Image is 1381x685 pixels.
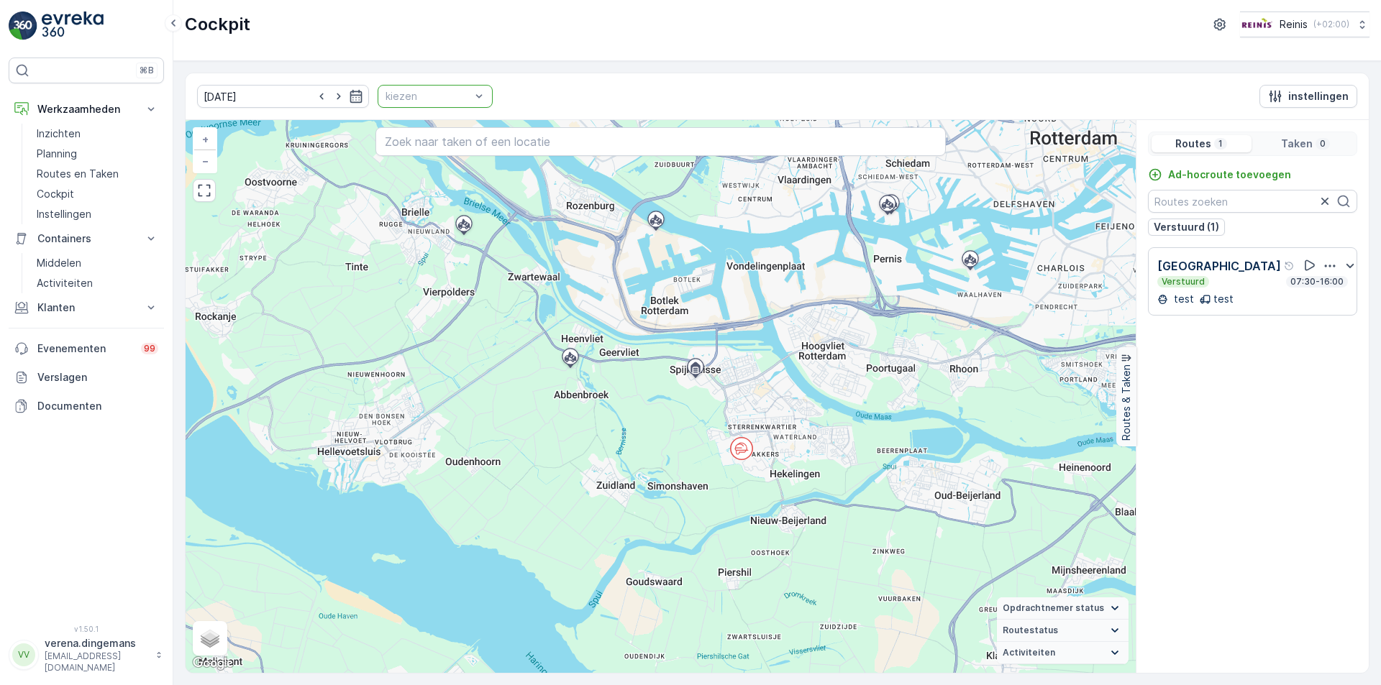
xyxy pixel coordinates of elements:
p: Ad-hocroute toevoegen [1168,167,1291,182]
p: Documenten [37,399,158,413]
button: Werkzaamheden [9,95,164,124]
img: logo [9,12,37,40]
p: ( +02:00 ) [1313,19,1349,30]
p: [EMAIL_ADDRESS][DOMAIN_NAME] [45,650,148,673]
span: Opdrachtnemer status [1003,602,1104,614]
summary: Opdrachtnemer status [997,597,1129,620]
a: Activiteiten [31,273,164,293]
span: Routestatus [1003,625,1058,636]
div: help tooltippictogram [1284,260,1295,272]
p: Cockpit [185,13,250,36]
a: Layers [194,622,226,654]
a: Middelen [31,253,164,273]
a: Ad-hocroute toevoegen [1148,167,1291,182]
summary: Routestatus [997,620,1129,642]
p: [GEOGRAPHIC_DATA] [1157,257,1281,275]
p: Cockpit [37,187,74,201]
a: In zoomen [194,129,216,150]
img: logo_light-DOdMpM7g.png [42,12,104,40]
p: Reinis [1280,17,1308,32]
p: Routes en Taken [37,167,119,181]
p: Activiteiten [37,276,93,290]
a: Routes en Taken [31,164,164,184]
p: Verstuurd [1160,276,1206,288]
p: Verslagen [37,370,158,385]
button: instellingen [1259,85,1357,108]
a: Cockpit [31,184,164,204]
a: Inzichten [31,124,164,144]
p: Containers [37,231,135,246]
p: Planning [37,147,77,161]
p: Inzichten [37,127,81,141]
p: kiezen [386,89,470,104]
p: test [1171,292,1194,306]
a: Uitzoomen [194,150,216,172]
a: Verslagen [9,363,164,392]
p: instellingen [1288,89,1349,104]
p: 07:30-16:00 [1289,276,1345,288]
p: Taken [1281,137,1313,151]
span: − [202,155,209,167]
img: Reinis-Logo-Vrijstaand_Tekengebied-1-copy2_aBO4n7j.png [1240,17,1274,32]
a: Documenten [9,392,164,420]
p: Middelen [37,256,81,270]
button: Reinis(+02:00) [1240,12,1369,37]
p: Routes [1175,137,1211,151]
summary: Activiteiten [997,642,1129,664]
button: Klanten [9,293,164,322]
input: Zoek naar taken of een locatie [375,127,946,156]
p: Evenementen [37,341,132,356]
p: verena.dingemans [45,636,148,650]
p: Werkzaamheden [37,102,135,116]
a: Instellingen [31,204,164,224]
a: Dit gebied openen in Google Maps (er wordt een nieuw venster geopend) [189,654,237,673]
span: v 1.50.1 [9,625,164,633]
input: Routes zoeken [1148,190,1357,213]
button: Containers [9,224,164,253]
img: Google [189,654,237,673]
a: Evenementen99 [9,334,164,363]
p: 1 [1217,138,1224,150]
p: Instellingen [37,207,91,221]
p: Routes & Taken [1119,364,1134,441]
button: Verstuurd (1) [1148,219,1225,236]
span: Activiteiten [1003,647,1055,658]
input: dd/mm/yyyy [197,85,369,108]
p: ⌘B [140,65,154,76]
p: 0 [1318,138,1327,150]
button: VVverena.dingemans[EMAIL_ADDRESS][DOMAIN_NAME] [9,636,164,673]
p: 99 [144,343,155,354]
span: + [202,133,209,145]
a: Planning [31,144,164,164]
p: Klanten [37,300,135,315]
div: VV [12,643,35,666]
p: test [1213,292,1234,306]
p: Verstuurd (1) [1154,220,1219,234]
